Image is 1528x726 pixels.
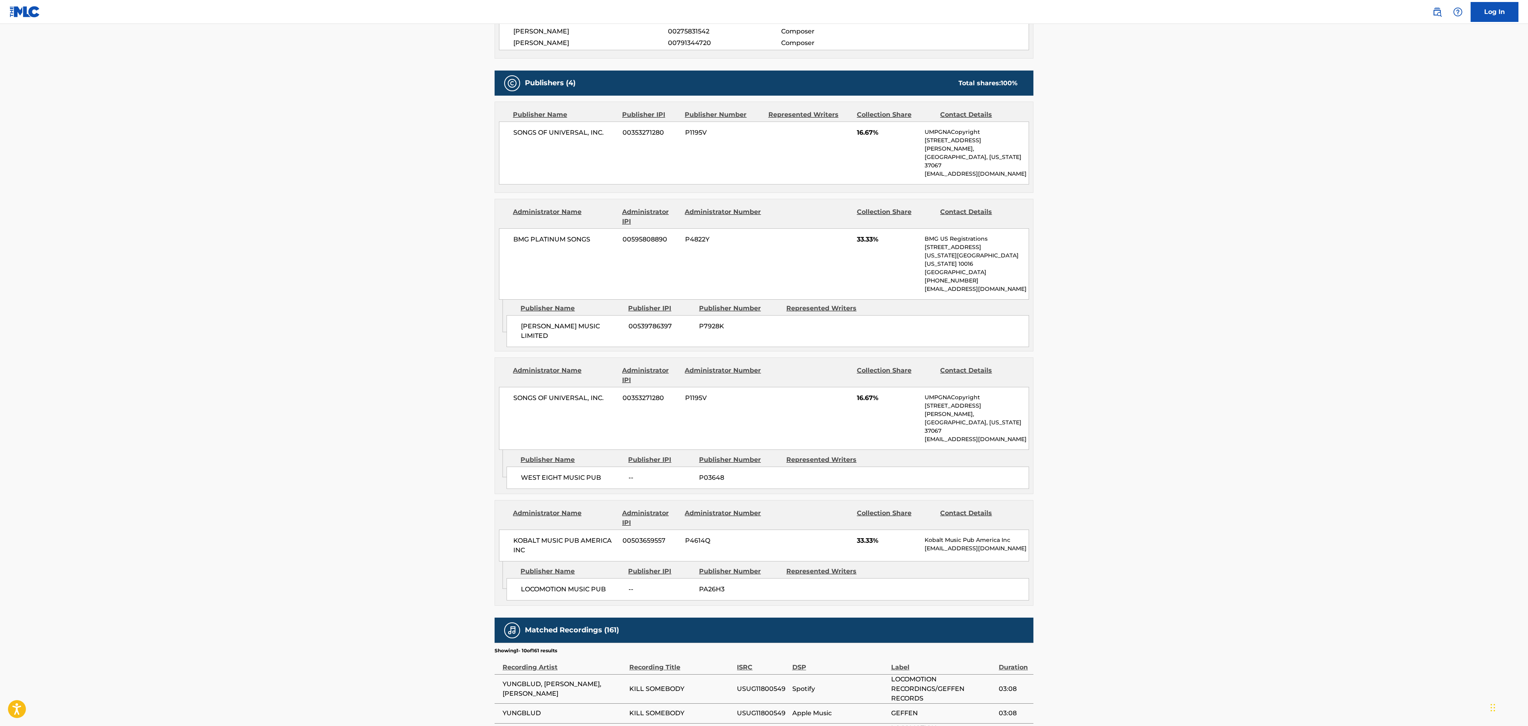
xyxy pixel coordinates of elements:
span: USUG11800549 [737,708,788,718]
p: [GEOGRAPHIC_DATA], [US_STATE] 37067 [925,153,1029,170]
div: Publisher IPI [628,567,693,576]
div: ISRC [737,654,788,672]
div: Publisher Name [520,304,622,313]
span: KOBALT MUSIC PUB AMERICA INC [513,536,617,555]
a: Log In [1471,2,1518,22]
div: Publisher Number [699,304,780,313]
div: Total shares: [958,78,1017,88]
h5: Matched Recordings (161) [525,626,619,635]
div: Administrator Number [685,366,762,385]
div: Help [1450,4,1466,20]
span: Composer [781,38,884,48]
span: 00791344720 [668,38,781,48]
p: UMPGNACopyright [925,128,1029,136]
div: Drag [1491,696,1495,720]
p: [US_STATE][GEOGRAPHIC_DATA][US_STATE] 10016 [925,251,1029,268]
span: LOCOMOTION RECORDINGS/GEFFEN RECORDS [891,675,995,703]
span: 00539786397 [628,322,693,331]
span: Composer [781,27,884,36]
div: Collection Share [857,366,934,385]
div: Publisher IPI [628,455,693,465]
p: [EMAIL_ADDRESS][DOMAIN_NAME] [925,285,1029,293]
span: -- [628,473,693,483]
p: [EMAIL_ADDRESS][DOMAIN_NAME] [925,170,1029,178]
span: SONGS OF UNIVERSAL, INC. [513,128,617,137]
div: Label [891,654,995,672]
img: MLC Logo [10,6,40,18]
div: Publisher IPI [622,110,679,120]
span: SONGS OF UNIVERSAL, INC. [513,393,617,403]
div: Administrator IPI [622,207,679,226]
div: Recording Artist [503,654,625,672]
p: Showing 1 - 10 of 161 results [495,647,557,654]
span: 03:08 [999,708,1029,718]
span: Apple Music [792,708,887,718]
p: [STREET_ADDRESS][PERSON_NAME], [925,136,1029,153]
a: Public Search [1429,4,1445,20]
div: Contact Details [940,508,1017,528]
div: Contact Details [940,207,1017,226]
p: [GEOGRAPHIC_DATA] [925,268,1029,277]
span: 00353271280 [623,128,679,137]
span: P4614Q [685,536,762,545]
span: 03:08 [999,684,1029,694]
span: [PERSON_NAME] [513,27,668,36]
span: KILL SOMEBODY [629,708,733,718]
span: PA26H3 [699,585,780,594]
span: KILL SOMEBODY [629,684,733,694]
img: Publishers [507,78,517,88]
span: LOCOMOTION MUSIC PUB [521,585,623,594]
span: BMG PLATINUM SONGS [513,235,617,244]
div: Publisher Number [699,567,780,576]
span: [PERSON_NAME] [513,38,668,48]
div: Administrator IPI [622,508,679,528]
p: [GEOGRAPHIC_DATA], [US_STATE] 37067 [925,418,1029,435]
div: Publisher Name [513,110,616,120]
iframe: Chat Widget [1488,688,1528,726]
span: P1195V [685,393,762,403]
div: Administrator Number [685,207,762,226]
span: USUG11800549 [737,684,788,694]
div: Administrator Name [513,508,616,528]
div: Publisher Number [699,455,780,465]
span: -- [628,585,693,594]
div: Publisher Name [520,567,622,576]
p: Kobalt Music Pub America Inc [925,536,1029,544]
p: BMG US Registrations [925,235,1029,243]
div: Collection Share [857,508,934,528]
div: Contact Details [940,366,1017,385]
span: Spotify [792,684,887,694]
div: Represented Writers [786,304,868,313]
div: DSP [792,654,887,672]
span: 00275831542 [668,27,781,36]
p: [EMAIL_ADDRESS][DOMAIN_NAME] [925,435,1029,443]
span: P03648 [699,473,780,483]
span: 16.67% [857,128,919,137]
span: P7928K [699,322,780,331]
img: search [1432,7,1442,17]
span: 33.33% [857,536,919,545]
div: Represented Writers [786,567,868,576]
div: Administrator Name [513,207,616,226]
p: [STREET_ADDRESS][PERSON_NAME], [925,402,1029,418]
p: [EMAIL_ADDRESS][DOMAIN_NAME] [925,544,1029,553]
div: Collection Share [857,207,934,226]
p: UMPGNACopyright [925,393,1029,402]
span: [PERSON_NAME] MUSIC LIMITED [521,322,623,341]
div: Recording Title [629,654,733,672]
div: Administrator Name [513,366,616,385]
div: Represented Writers [768,110,851,120]
span: WEST EIGHT MUSIC PUB [521,473,623,483]
span: 33.33% [857,235,919,244]
span: 16.67% [857,393,919,403]
span: P1195V [685,128,762,137]
div: Publisher IPI [628,304,693,313]
div: Contact Details [940,110,1017,120]
span: 100 % [1001,79,1017,87]
div: Publisher Number [685,110,762,120]
span: 00503659557 [623,536,679,545]
p: [STREET_ADDRESS] [925,243,1029,251]
span: 00595808890 [623,235,679,244]
div: Collection Share [857,110,934,120]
